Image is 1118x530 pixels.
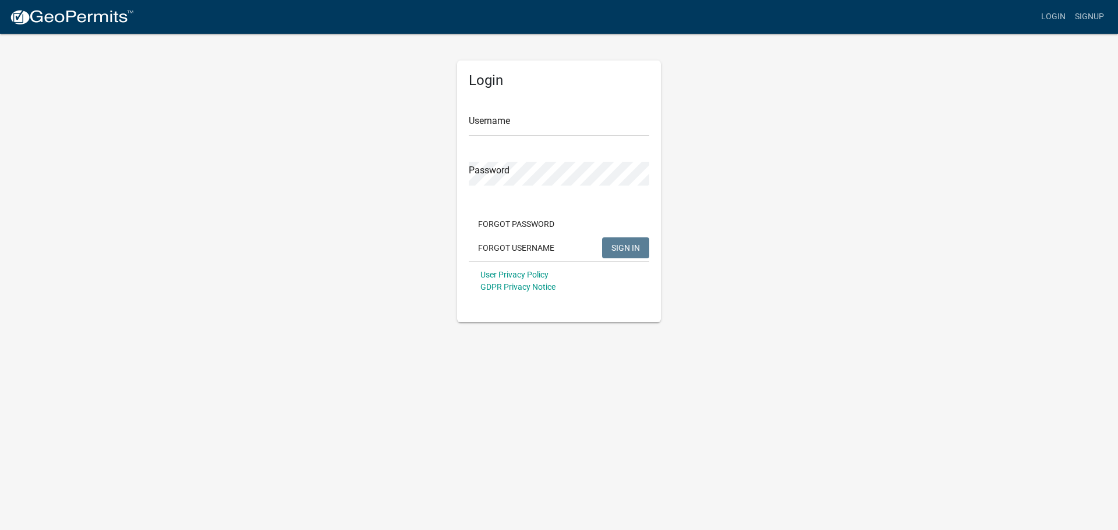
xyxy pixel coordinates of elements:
a: Signup [1070,6,1109,28]
a: GDPR Privacy Notice [480,282,556,291]
button: Forgot Username [469,237,564,258]
span: SIGN IN [611,243,640,252]
button: Forgot Password [469,214,564,234]
button: SIGN IN [602,237,649,258]
a: Login [1036,6,1070,28]
h5: Login [469,72,649,89]
a: User Privacy Policy [480,270,549,279]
